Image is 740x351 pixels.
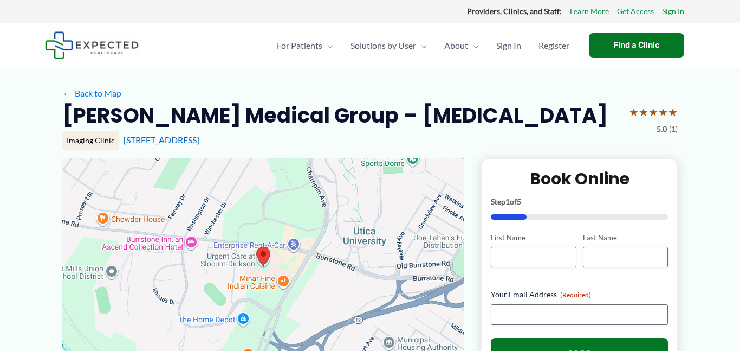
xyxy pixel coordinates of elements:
[124,135,199,145] a: [STREET_ADDRESS]
[669,122,678,136] span: (1)
[268,27,342,65] a: For PatientsMenu Toggle
[662,4,684,18] a: Sign In
[491,233,576,243] label: First Name
[467,7,562,16] strong: Providers, Clinics, and Staff:
[589,33,684,58] a: Find a Clinic
[488,27,530,65] a: Sign In
[648,102,658,122] span: ★
[416,27,427,65] span: Menu Toggle
[491,289,668,300] label: Your Email Address
[658,102,668,122] span: ★
[436,27,488,65] a: AboutMenu Toggle
[444,27,468,65] span: About
[62,131,119,150] div: Imaging Clinic
[342,27,436,65] a: Solutions by UserMenu Toggle
[322,27,333,65] span: Menu Toggle
[268,27,578,65] nav: Primary Site Navigation
[570,4,609,18] a: Learn More
[62,85,121,101] a: ←Back to Map
[62,102,608,129] h2: [PERSON_NAME] Medical Group – [MEDICAL_DATA]
[560,291,591,299] span: (Required)
[350,27,416,65] span: Solutions by User
[530,27,578,65] a: Register
[583,233,668,243] label: Last Name
[45,31,139,59] img: Expected Healthcare Logo - side, dark font, small
[496,27,521,65] span: Sign In
[538,27,569,65] span: Register
[468,27,479,65] span: Menu Toggle
[491,198,668,206] p: Step of
[629,102,639,122] span: ★
[491,168,668,189] h2: Book Online
[639,102,648,122] span: ★
[277,27,322,65] span: For Patients
[668,102,678,122] span: ★
[62,88,73,98] span: ←
[505,197,510,206] span: 1
[517,197,521,206] span: 5
[617,4,654,18] a: Get Access
[657,122,667,136] span: 5.0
